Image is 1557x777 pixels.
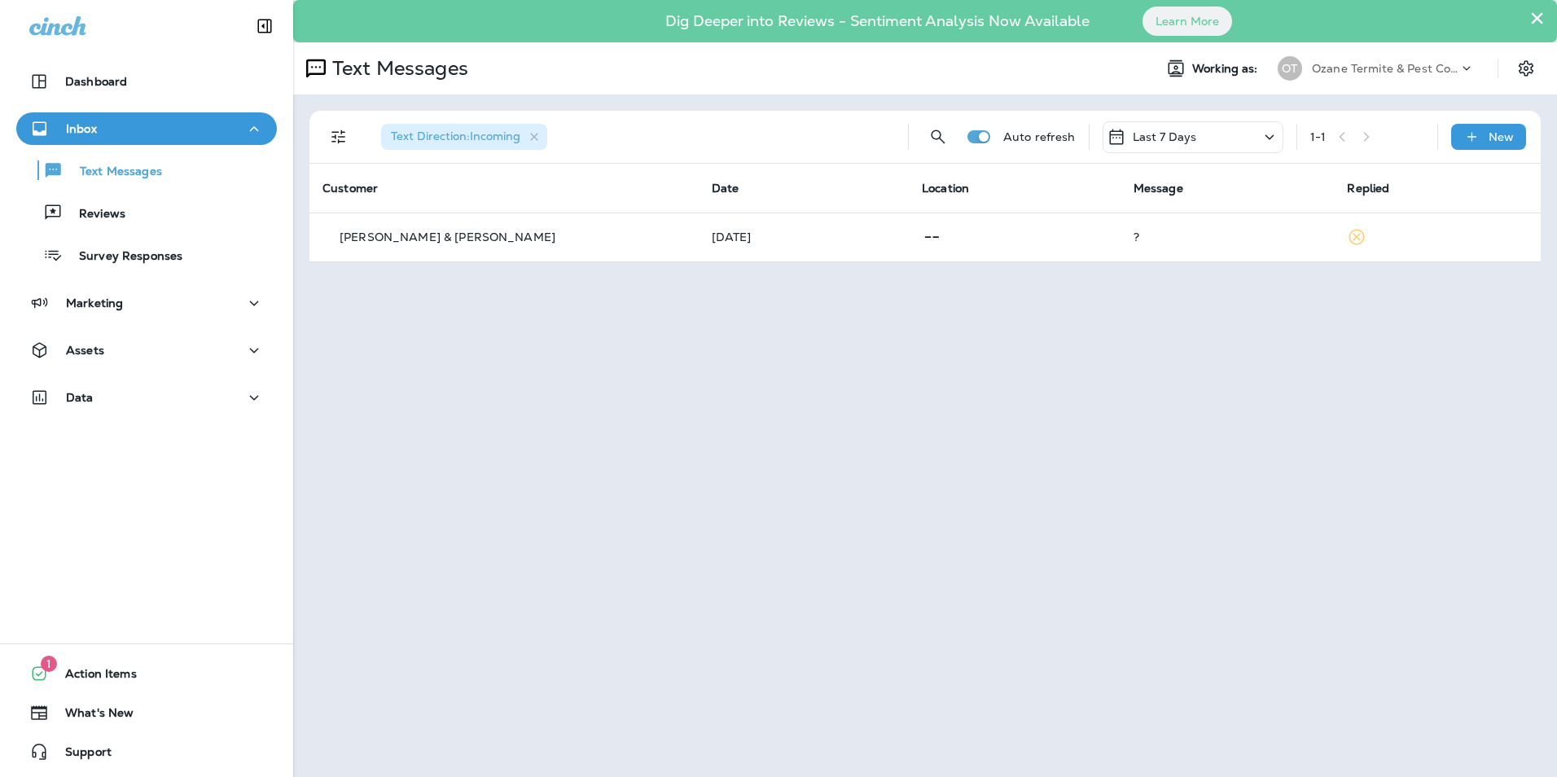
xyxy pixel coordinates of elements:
[1511,54,1541,83] button: Settings
[242,10,287,42] button: Collapse Sidebar
[712,181,739,195] span: Date
[66,122,97,135] p: Inbox
[322,121,355,153] button: Filters
[66,344,104,357] p: Assets
[1134,181,1183,195] span: Message
[64,165,162,180] p: Text Messages
[49,667,137,687] span: Action Items
[1003,130,1076,143] p: Auto refresh
[66,296,123,309] p: Marketing
[65,75,127,88] p: Dashboard
[16,195,277,230] button: Reviews
[1312,62,1458,75] p: Ozane Termite & Pest Control
[16,735,277,768] button: Support
[41,656,57,672] span: 1
[66,391,94,404] p: Data
[391,129,520,143] span: Text Direction : Incoming
[381,124,547,150] div: Text Direction:Incoming
[1134,230,1322,244] div: ?
[16,657,277,690] button: 1Action Items
[16,238,277,272] button: Survey Responses
[922,121,954,153] button: Search Messages
[49,745,112,765] span: Support
[1143,7,1232,36] button: Learn More
[16,153,277,187] button: Text Messages
[16,334,277,367] button: Assets
[63,207,125,222] p: Reviews
[1489,130,1514,143] p: New
[1310,130,1326,143] div: 1 - 1
[63,249,182,265] p: Survey Responses
[326,56,468,81] p: Text Messages
[1133,130,1197,143] p: Last 7 Days
[322,181,378,195] span: Customer
[618,19,1137,24] p: Dig Deeper into Reviews - Sentiment Analysis Now Available
[712,230,896,244] p: Sep 26, 2025 11:43 AM
[16,287,277,319] button: Marketing
[1347,181,1389,195] span: Replied
[1192,62,1261,76] span: Working as:
[16,65,277,98] button: Dashboard
[16,381,277,414] button: Data
[1529,5,1545,31] button: Close
[1278,56,1302,81] div: OT
[922,181,969,195] span: Location
[49,706,134,726] span: What's New
[340,230,555,244] p: [PERSON_NAME] & [PERSON_NAME]
[16,696,277,729] button: What's New
[16,112,277,145] button: Inbox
